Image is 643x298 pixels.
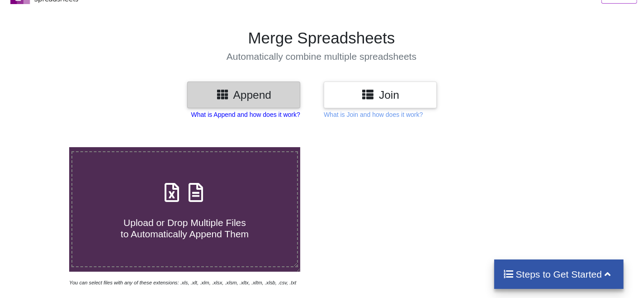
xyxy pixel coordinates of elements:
h3: Join [331,88,430,101]
span: Upload or Drop Multiple Files to Automatically Append Them [121,217,249,239]
i: You can select files with any of these extensions: .xls, .xlt, .xlm, .xlsx, .xlsm, .xltx, .xltm, ... [69,280,296,285]
h4: Steps to Get Started [503,269,615,280]
p: What is Join and how does it work? [324,110,423,119]
p: What is Append and how does it work? [191,110,300,119]
h3: Append [194,88,293,101]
